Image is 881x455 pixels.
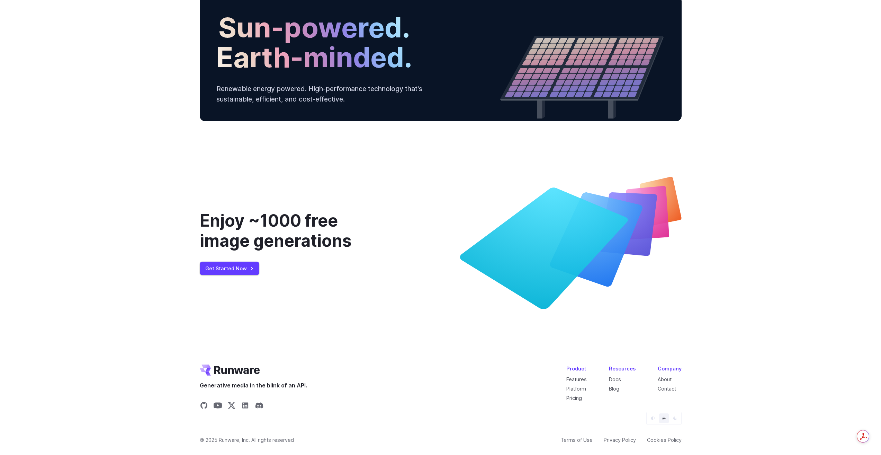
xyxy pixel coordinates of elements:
[216,12,412,72] h2: Sun-powered. Earth-minded.
[560,436,593,444] a: Terms of Use
[227,401,236,412] a: Share on X
[647,436,682,444] a: Cookies Policy
[566,376,587,382] a: Features
[216,84,441,105] p: Renewable energy powered. High-performance technology that's sustainable, efficient, and cost-eff...
[566,365,587,373] div: Product
[646,412,682,425] ul: Theme selector
[241,401,250,412] a: Share on LinkedIn
[609,376,621,382] a: Docs
[200,436,294,444] span: © 2025 Runware, Inc. All rights reserved
[658,376,672,382] a: About
[648,413,658,423] button: Default
[200,262,259,275] a: Get Started Now
[670,413,680,423] button: Dark
[200,211,388,251] div: Enjoy ~1000 free image generations
[255,401,263,412] a: Share on Discord
[659,413,669,423] button: Light
[658,386,676,392] a: Contact
[200,365,260,376] a: Go to /
[609,386,619,392] a: Blog
[200,381,307,390] span: Generative media in the blink of an API.
[214,401,222,412] a: Share on YouTube
[604,436,636,444] a: Privacy Policy
[609,365,636,373] div: Resources
[658,365,682,373] div: Company
[566,386,586,392] a: Platform
[566,395,582,401] a: Pricing
[200,401,208,412] a: Share on GitHub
